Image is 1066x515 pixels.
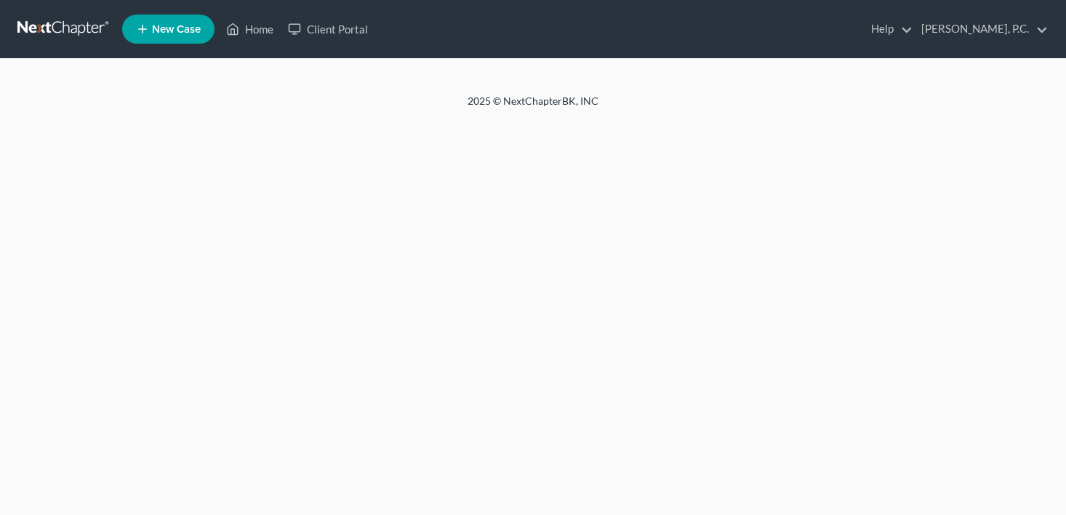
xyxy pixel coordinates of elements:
a: Home [219,16,281,42]
new-legal-case-button: New Case [122,15,215,44]
a: Help [864,16,913,42]
a: Client Portal [281,16,375,42]
div: 2025 © NextChapterBK, INC [119,94,947,120]
a: [PERSON_NAME], P.C. [914,16,1048,42]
